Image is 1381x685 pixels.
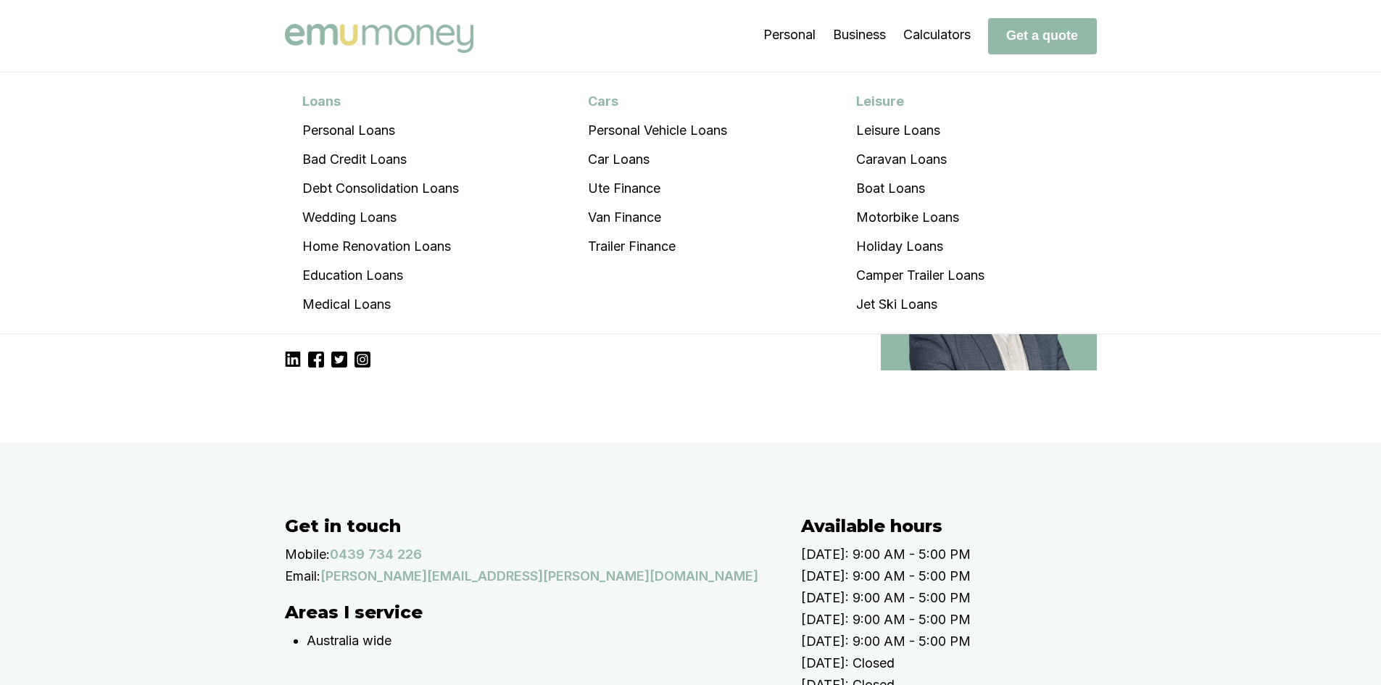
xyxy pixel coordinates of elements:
a: Home Renovation Loans [285,232,476,261]
p: [DATE]: 9:00 AM - 5:00 PM [801,631,1126,652]
a: Medical Loans [285,290,476,319]
a: Ute Finance [571,174,745,203]
a: Education Loans [285,261,476,290]
a: Wedding Loans [285,203,476,232]
p: [DATE]: 9:00 AM - 5:00 PM [801,609,1126,631]
h2: Areas I service [285,602,772,623]
h2: Available hours [801,515,1126,536]
a: Motorbike Loans [839,203,1002,232]
button: Get a quote [988,18,1097,54]
a: Jet Ski Loans [839,290,1002,319]
p: Australia wide [307,630,772,652]
a: [PERSON_NAME][EMAIL_ADDRESS][PERSON_NAME][DOMAIN_NAME] [320,565,758,587]
a: Boat Loans [839,174,1002,203]
a: Holiday Loans [839,232,1002,261]
a: Car Loans [571,145,745,174]
a: Personal Vehicle Loans [571,116,745,145]
a: Personal Loans [285,116,476,145]
a: Camper Trailer Loans [839,261,1002,290]
h2: Get in touch [285,515,772,536]
a: 0439 734 226 [330,544,422,565]
img: Instagram [354,352,370,368]
p: Email: [285,565,320,587]
p: [DATE]: 9:00 AM - 5:00 PM [801,565,1126,587]
img: Emu Money logo [285,24,473,53]
img: Twitter [331,352,347,368]
a: Caravan Loans [839,145,1002,174]
a: Trailer Finance [571,232,745,261]
a: Debt Consolidation Loans [285,174,476,203]
a: Van Finance [571,203,745,232]
div: Leisure [839,87,1002,116]
div: Loans [285,87,476,116]
p: [DATE]: 9:00 AM - 5:00 PM [801,544,1126,565]
p: Mobile: [285,544,330,565]
div: Cars [571,87,745,116]
a: Get a quote [988,28,1097,43]
img: LinkedIn [285,352,301,368]
p: [DATE]: Closed [801,652,1126,674]
a: Leisure Loans [839,116,1002,145]
img: Facebook [308,352,324,368]
a: Bad Credit Loans [285,145,476,174]
p: [DATE]: 9:00 AM - 5:00 PM [801,587,1126,609]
